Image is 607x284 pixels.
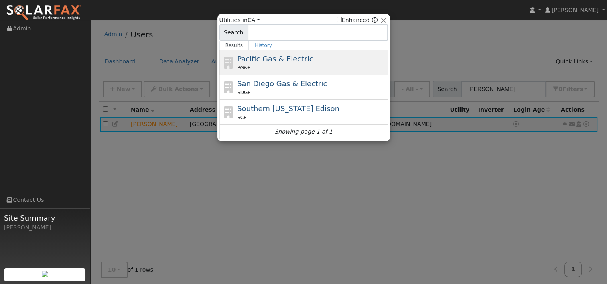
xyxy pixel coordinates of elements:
span: Pacific Gas & Electric [237,55,313,63]
span: Utilities in [219,16,260,24]
i: Showing page 1 of 1 [274,128,332,136]
span: SDGE [237,89,251,96]
span: San Diego Gas & Electric [237,79,327,88]
span: Southern [US_STATE] Edison [237,104,339,113]
label: Enhanced [337,16,370,24]
a: CA [248,17,260,23]
span: Show enhanced providers [337,16,378,24]
img: retrieve [42,271,48,277]
img: SolarFax [6,4,81,21]
div: [PERSON_NAME] [4,223,86,232]
a: Enhanced Providers [372,17,377,23]
span: [PERSON_NAME] [552,7,599,13]
span: Search [219,24,248,41]
a: History [249,41,278,50]
span: SCE [237,114,247,121]
input: Enhanced [337,17,342,22]
a: Results [219,41,249,50]
span: Site Summary [4,213,86,223]
span: PG&E [237,64,250,71]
